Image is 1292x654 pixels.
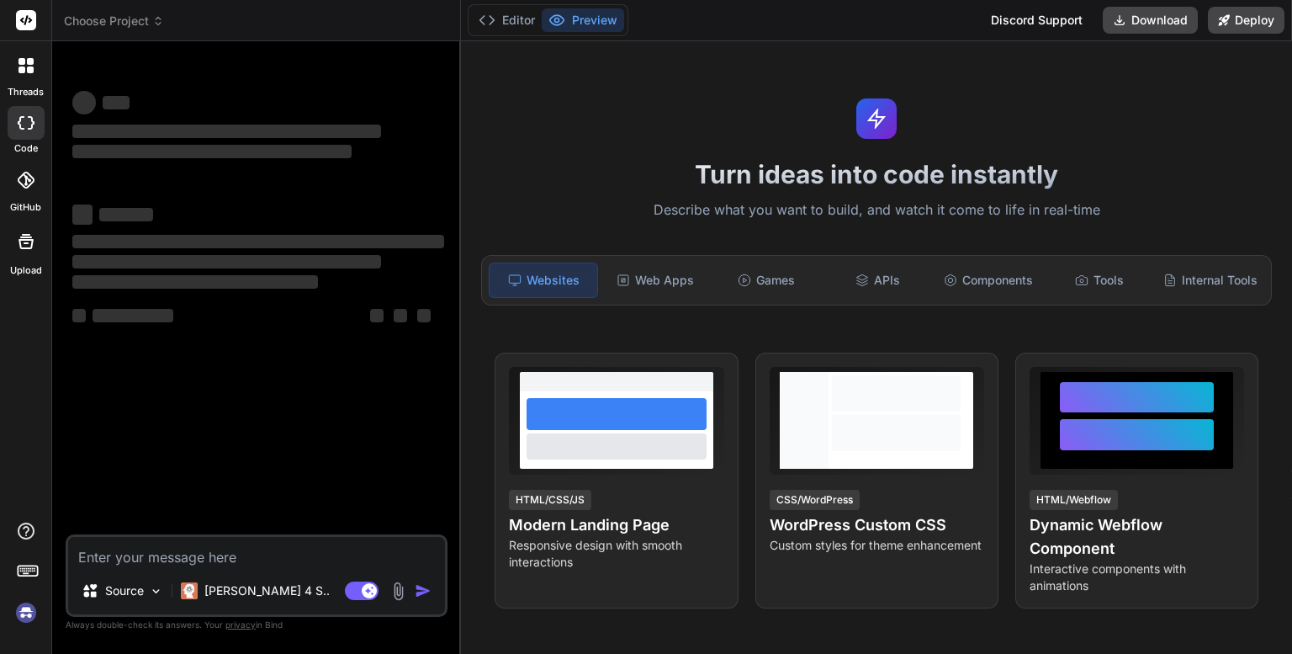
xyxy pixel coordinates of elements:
label: GitHub [10,200,41,215]
button: Preview [542,8,624,32]
p: [PERSON_NAME] 4 S.. [204,582,330,599]
span: ‌ [72,275,318,289]
p: Always double-check its answers. Your in Bind [66,617,447,633]
div: Web Apps [601,263,709,298]
img: Claude 4 Sonnet [181,582,198,599]
div: APIs [823,263,931,298]
img: icon [415,582,432,599]
p: Describe what you want to build, and watch it come to life in real-time [471,199,1282,221]
span: Choose Project [64,13,164,29]
span: ‌ [370,309,384,322]
div: HTML/Webflow [1030,490,1118,510]
h4: Modern Landing Page [509,513,723,537]
h4: Dynamic Webflow Component [1030,513,1244,561]
div: Games [712,263,820,298]
span: ‌ [72,255,381,269]
img: signin [12,598,40,627]
label: Upload [10,263,42,278]
div: HTML/CSS/JS [509,490,591,510]
div: Components [935,263,1042,298]
span: ‌ [103,96,130,109]
span: ‌ [72,309,86,322]
div: Internal Tools [1157,263,1264,298]
div: Tools [1046,263,1153,298]
span: ‌ [394,309,407,322]
button: Deploy [1208,7,1284,34]
label: threads [8,85,44,99]
img: Pick Models [149,584,163,598]
label: code [14,141,38,156]
span: ‌ [417,309,431,322]
img: attachment [389,582,408,601]
p: Custom styles for theme enhancement [770,537,984,554]
p: Source [105,582,144,599]
button: Editor [472,8,542,32]
span: ‌ [72,91,96,114]
span: ‌ [93,309,173,322]
h1: Turn ideas into code instantly [471,159,1282,189]
p: Interactive components with animations [1030,561,1244,594]
div: Discord Support [981,7,1093,34]
button: Download [1103,7,1198,34]
span: ‌ [72,125,381,138]
h4: WordPress Custom CSS [770,513,984,537]
span: ‌ [72,205,93,225]
div: CSS/WordPress [770,490,860,510]
span: ‌ [99,208,153,221]
span: privacy [225,619,256,630]
span: ‌ [72,235,444,248]
p: Responsive design with smooth interactions [509,537,723,571]
span: ‌ [72,145,352,158]
div: Websites [489,263,598,298]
